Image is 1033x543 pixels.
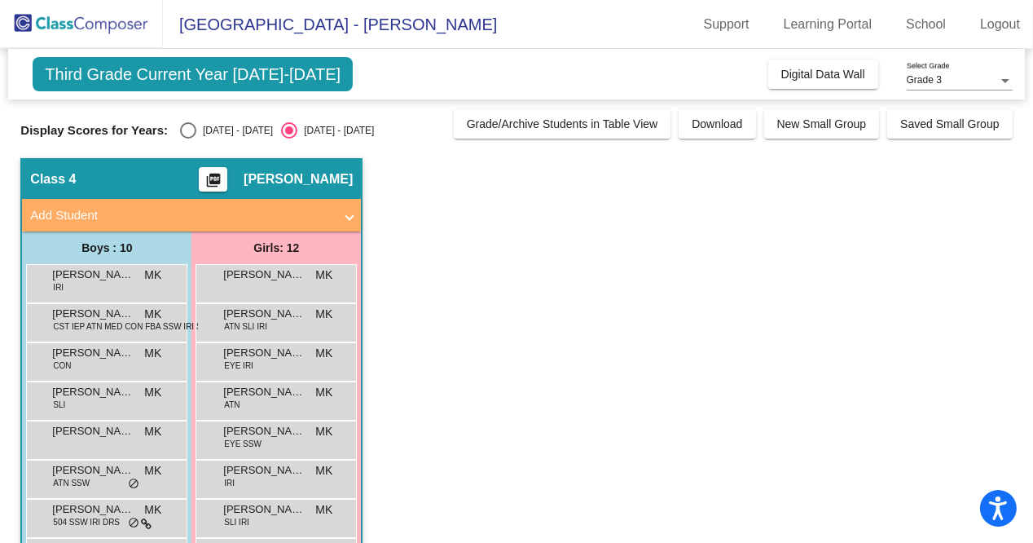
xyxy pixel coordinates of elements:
[771,11,886,38] a: Learning Portal
[144,345,161,362] span: MK
[315,345,332,362] span: MK
[53,320,232,333] span: CST IEP ATN MED CON FBA SSW IRI SUK DRS
[297,123,374,138] div: [DATE] - [DATE]
[781,68,865,81] span: Digital Data Wall
[777,117,867,130] span: New Small Group
[144,462,161,479] span: MK
[52,345,134,361] span: [PERSON_NAME]
[53,360,71,372] span: CON
[315,306,332,323] span: MK
[224,360,253,372] span: EYE IRI
[22,199,361,232] mat-expansion-panel-header: Add Student
[691,11,763,38] a: Support
[52,501,134,518] span: [PERSON_NAME]
[223,423,305,439] span: [PERSON_NAME]
[128,478,139,491] span: do_not_disturb_alt
[224,399,240,411] span: ATN
[454,109,671,139] button: Grade/Archive Students in Table View
[22,232,191,264] div: Boys : 10
[315,384,332,401] span: MK
[315,501,332,519] span: MK
[224,516,249,528] span: SLI IRI
[128,517,139,530] span: do_not_disturb_alt
[224,477,235,489] span: IRI
[223,306,305,322] span: [PERSON_NAME]
[223,462,305,479] span: [PERSON_NAME]
[679,109,755,139] button: Download
[223,267,305,283] span: [PERSON_NAME]
[224,320,267,333] span: ATN SLI IRI
[180,122,374,139] mat-radio-group: Select an option
[191,232,361,264] div: Girls: 12
[53,281,64,294] span: IRI
[467,117,658,130] span: Grade/Archive Students in Table View
[764,109,880,139] button: New Small Group
[196,123,273,138] div: [DATE] - [DATE]
[315,462,332,479] span: MK
[144,306,161,323] span: MK
[224,438,262,450] span: EYE SSW
[204,172,223,195] mat-icon: picture_as_pdf
[907,74,942,86] span: Grade 3
[52,384,134,400] span: [PERSON_NAME]
[315,267,332,284] span: MK
[144,267,161,284] span: MK
[30,171,76,188] span: Class 4
[244,171,353,188] span: [PERSON_NAME]
[692,117,742,130] span: Download
[53,516,120,528] span: 504 SSW IRI DRS
[52,267,134,283] span: [PERSON_NAME]
[887,109,1012,139] button: Saved Small Group
[893,11,959,38] a: School
[163,11,497,38] span: [GEOGRAPHIC_DATA] - [PERSON_NAME]
[315,423,332,440] span: MK
[223,345,305,361] span: [PERSON_NAME]
[52,462,134,479] span: [PERSON_NAME]
[967,11,1033,38] a: Logout
[53,399,65,411] span: SLI
[900,117,999,130] span: Saved Small Group
[30,206,333,225] mat-panel-title: Add Student
[768,60,878,89] button: Digital Data Wall
[20,123,168,138] span: Display Scores for Years:
[223,384,305,400] span: [PERSON_NAME]
[52,423,134,439] span: [PERSON_NAME]
[199,167,227,192] button: Print Students Details
[144,423,161,440] span: MK
[144,384,161,401] span: MK
[33,57,353,91] span: Third Grade Current Year [DATE]-[DATE]
[52,306,134,322] span: [PERSON_NAME]
[53,477,90,489] span: ATN SSW
[144,501,161,519] span: MK
[223,501,305,518] span: [PERSON_NAME]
